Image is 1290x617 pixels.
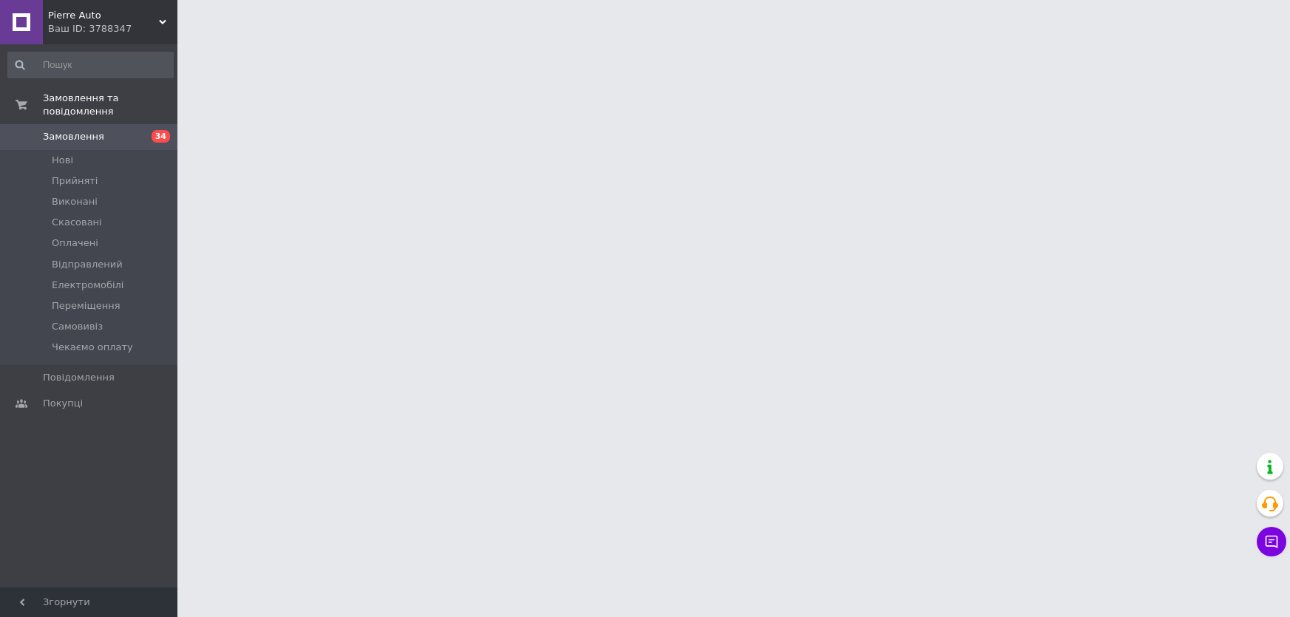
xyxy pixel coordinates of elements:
[43,397,83,410] span: Покупці
[52,216,102,229] span: Скасовані
[52,195,98,208] span: Виконані
[43,92,177,118] span: Замовлення та повідомлення
[152,130,170,143] span: 34
[43,371,115,384] span: Повідомлення
[48,22,177,35] div: Ваш ID: 3788347
[1257,527,1286,556] button: Чат з покупцем
[52,299,120,313] span: Переміщення
[52,154,73,167] span: Нові
[52,258,123,271] span: Відправлений
[52,320,103,333] span: Самовивіз
[52,174,98,188] span: Прийняті
[7,52,174,78] input: Пошук
[52,236,98,250] span: Оплачені
[52,279,123,292] span: Електромобілі
[48,9,159,22] span: Pierre Auto
[43,130,104,143] span: Замовлення
[52,341,133,354] span: Чекаємо оплату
